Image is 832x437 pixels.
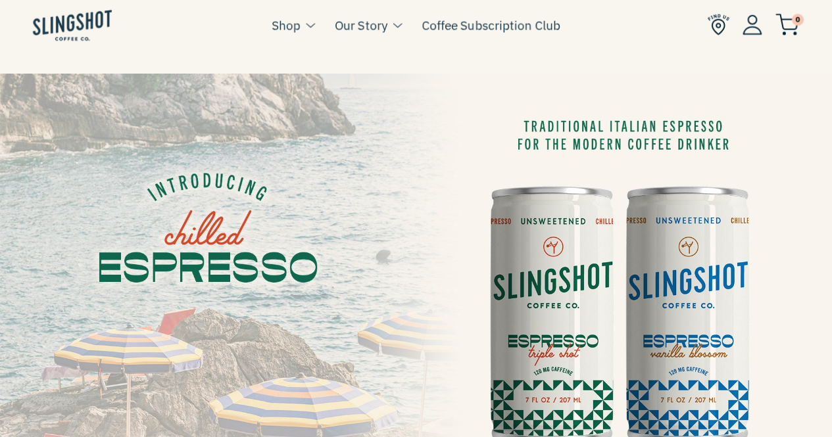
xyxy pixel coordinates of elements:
img: Find Us [708,14,729,35]
img: cart [775,14,799,35]
img: Account [743,14,762,35]
a: Shop [272,15,301,35]
a: Coffee Subscription Club [422,15,560,35]
a: Our Story [335,15,387,35]
span: 0 [792,14,804,26]
a: 0 [775,17,799,33]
